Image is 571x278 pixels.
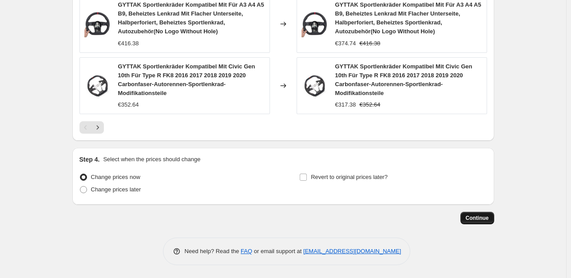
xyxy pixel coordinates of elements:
div: €317.38 [335,100,356,109]
img: 41QWBqC5x6L_80x.jpg [301,11,328,37]
img: 41QWBqC5x6L_80x.jpg [84,11,111,37]
span: or email support at [252,248,303,254]
span: GYTTAK Sportlenkräder Kompatibel Mit Civic Gen 10th Für Type R FK8 2016 2017 2018 2019 2020 Carbo... [335,63,472,96]
a: FAQ [241,248,252,254]
button: Continue [460,212,494,224]
img: 61HKKjkGrAL_80x.jpg [84,72,111,99]
img: 61HKKjkGrAL_80x.jpg [301,72,328,99]
span: Revert to original prices later? [311,174,388,180]
div: €416.38 [118,39,139,48]
span: GYTTAK Sportlenkräder Kompatibel Mit Für A3 A4 A5 B9, Beheiztes Lenkrad Mit Flacher Unterseite, H... [335,1,481,35]
button: Next [91,121,104,134]
strike: €416.38 [360,39,381,48]
span: Change prices now [91,174,140,180]
strike: €352.64 [360,100,381,109]
span: Need help? Read the [185,248,241,254]
span: Continue [466,214,489,222]
p: Select when the prices should change [103,155,200,164]
span: GYTTAK Sportlenkräder Kompatibel Mit Für A3 A4 A5 B9, Beheiztes Lenkrad Mit Flacher Unterseite, H... [118,1,264,35]
span: Change prices later [91,186,141,193]
h2: Step 4. [79,155,100,164]
div: €374.74 [335,39,356,48]
div: €352.64 [118,100,139,109]
span: GYTTAK Sportlenkräder Kompatibel Mit Civic Gen 10th Für Type R FK8 2016 2017 2018 2019 2020 Carbo... [118,63,255,96]
a: [EMAIL_ADDRESS][DOMAIN_NAME] [303,248,401,254]
nav: Pagination [79,121,104,134]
